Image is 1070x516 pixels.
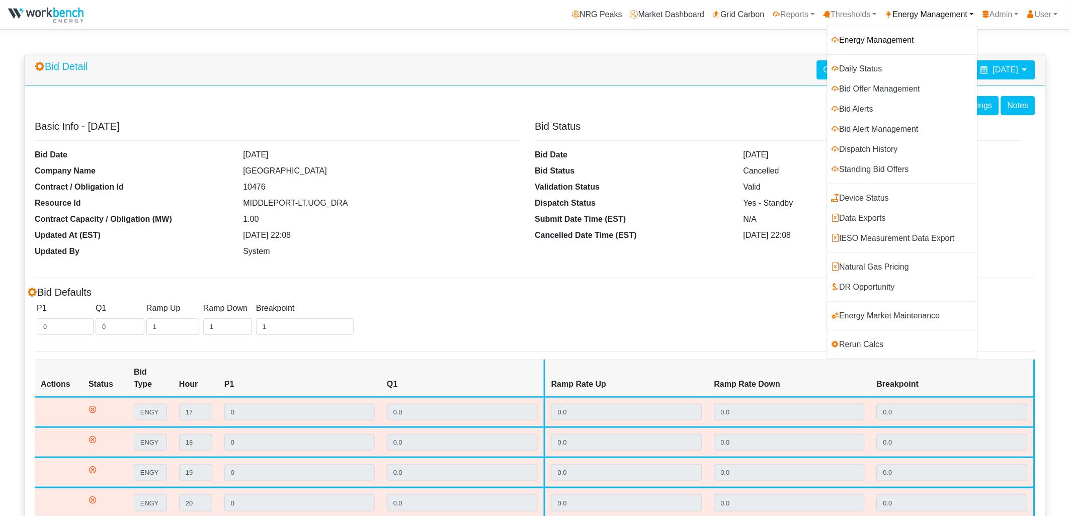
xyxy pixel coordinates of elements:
dd: N/A [736,213,1028,225]
dd: [DATE] [235,149,527,161]
i: Cancelled [89,496,97,504]
a: Bid Alerts [828,99,977,119]
dt: Contract Capacity / Obligation (MW) [27,213,235,229]
a: Bid Offer Management [828,79,977,99]
a: Rerun Calcs [828,334,977,355]
dd: System [235,245,527,257]
th: Status [83,360,128,397]
a: NRG Peaks [568,5,626,25]
h5: Bid Detail [35,60,88,72]
dd: [DATE] 22:08 [736,229,1028,241]
dt: Bid Status [528,165,736,181]
dt: Resource Id [27,197,235,213]
dt: Cancelled Date Time (EST) [528,229,736,245]
th: P1 [218,360,381,397]
a: Device Status [828,188,977,208]
a: Thresholds [819,5,881,25]
h5: Basic Info - [DATE] [35,120,520,132]
dd: Cancelled [736,165,1028,177]
label: P1 [37,302,47,314]
a: Dispatch History [828,139,977,159]
h5: Bid Defaults [27,286,92,298]
a: Check ISO Values [817,60,895,79]
a: Notes [1001,96,1035,115]
a: IESO Measurement Data Export [828,228,977,248]
dt: Bid Date [528,149,736,165]
dt: Dispatch Status [528,197,736,213]
a: Daily Status [828,59,977,79]
dd: 1.00 [235,213,527,225]
label: Ramp Down [203,302,248,314]
a: DR Opportunity [828,277,977,297]
a: Market Dashboard [626,5,709,25]
a: Data Exports [828,208,977,228]
dt: Bid Date [27,149,235,165]
label: Ramp Up [146,302,181,314]
dd: [DATE] [736,149,1028,161]
a: Energy Management [828,30,977,50]
th: Ramp Rate Up [545,360,708,397]
img: NRGPeaks.png [8,8,84,23]
a: Energy Management [881,5,978,25]
label: Q1 [96,302,106,314]
dd: 10476 [235,181,527,193]
a: Grid Carbon [709,5,769,25]
th: Ramp Rate Down [708,360,871,397]
span: [DATE] [993,65,1018,74]
dt: Company Name [27,165,235,181]
dd: Valid [736,181,1028,193]
a: Energy Market Maintenance [828,306,977,326]
dt: Updated By [27,245,235,262]
th: Bid Type [128,360,173,397]
a: Bid Alert Management [828,119,977,139]
label: Breakpoint [256,302,295,314]
i: Cancelled [89,405,97,413]
a: Natural Gas Pricing [828,257,977,277]
dd: MIDDLEPORT-LT.UOG_DRA [235,197,527,209]
dd: [GEOGRAPHIC_DATA] [235,165,527,177]
dd: [DATE] 22:08 [235,229,527,241]
i: Cancelled [89,436,97,444]
a: Standing Bid Offers [828,159,977,180]
th: Actions [35,360,83,397]
dt: Submit Date Time (EST) [528,213,736,229]
th: Breakpoint [871,360,1034,397]
dt: Updated At (EST) [27,229,235,245]
dd: Yes - Standby [736,197,1028,209]
th: Hour [173,360,218,397]
h5: Bid Status [535,120,1021,132]
th: Q1 [381,360,544,397]
dt: Contract / Obligation Id [27,181,235,197]
i: Cancelled [89,466,97,474]
a: User [1023,5,1062,25]
a: Admin [978,5,1023,25]
a: Reports [769,5,819,25]
dt: Validation Status [528,181,736,197]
